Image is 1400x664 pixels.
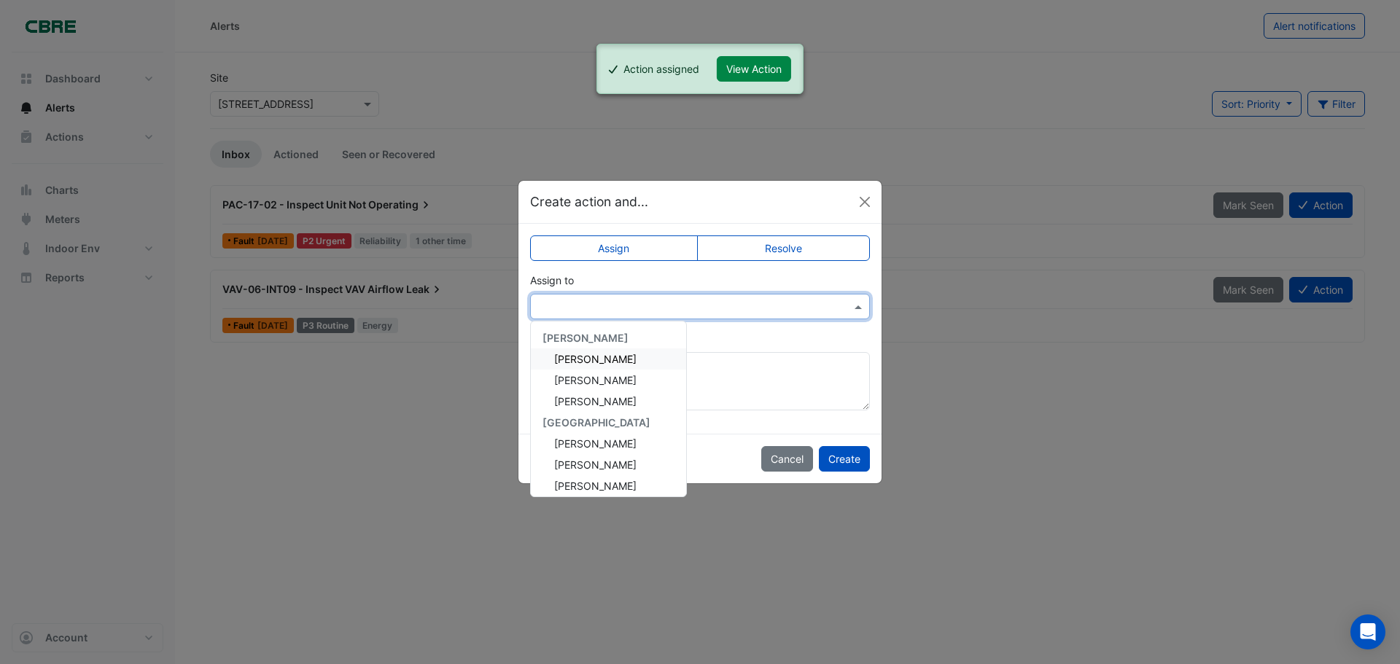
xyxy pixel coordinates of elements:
span: [PERSON_NAME] [554,353,637,365]
button: Cancel [761,446,813,472]
button: Create [819,446,870,472]
div: Action assigned [623,61,699,77]
span: [PERSON_NAME] [554,458,637,471]
label: Resolve [697,235,871,261]
div: Options List [531,321,686,496]
div: Open Intercom Messenger [1350,614,1385,649]
button: View Action [717,56,791,82]
span: [PERSON_NAME] [554,374,637,386]
label: Assign [530,235,698,261]
span: [PERSON_NAME] [554,395,637,407]
span: [GEOGRAPHIC_DATA] [542,416,650,429]
span: [PERSON_NAME] [554,437,637,450]
button: Close [854,191,876,213]
span: [PERSON_NAME] [542,332,629,344]
span: [PERSON_NAME] [554,480,637,492]
h5: Create action and... [530,192,648,211]
label: Assign to [530,273,574,288]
